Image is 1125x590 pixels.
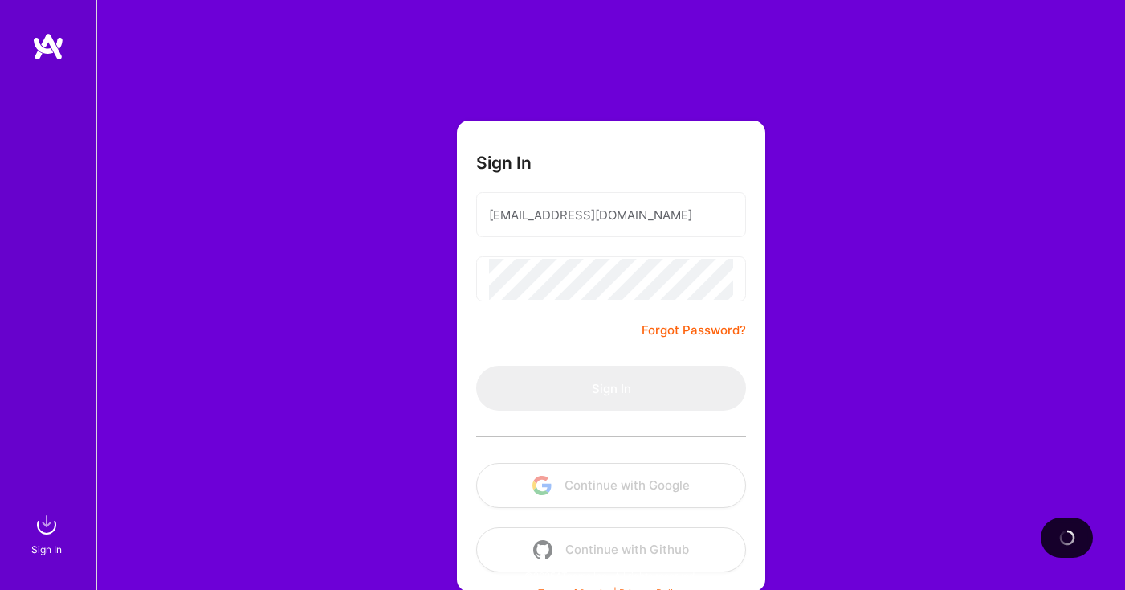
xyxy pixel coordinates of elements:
[31,541,62,558] div: Sign In
[476,366,746,411] button: Sign In
[476,153,532,173] h3: Sign In
[533,540,552,559] img: icon
[476,527,746,572] button: Continue with Github
[642,321,746,340] a: Forgot Password?
[32,32,64,61] img: logo
[489,195,733,236] input: Email...
[31,509,63,541] img: sign in
[34,509,63,558] a: sign inSign In
[476,463,746,508] button: Continue with Google
[532,476,552,495] img: icon
[1056,526,1078,548] img: loading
